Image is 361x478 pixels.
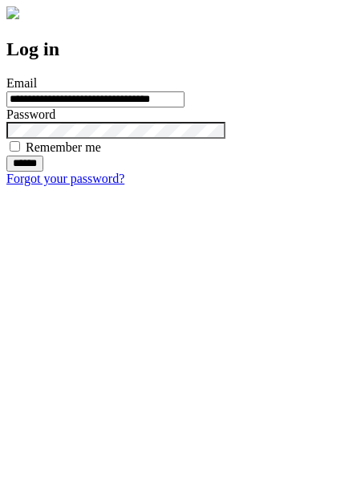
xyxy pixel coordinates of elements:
label: Email [6,76,37,90]
label: Remember me [26,140,101,154]
h2: Log in [6,38,355,60]
img: logo-4e3dc11c47720685a147b03b5a06dd966a58ff35d612b21f08c02c0306f2b779.png [6,6,19,19]
a: Forgot your password? [6,172,124,185]
label: Password [6,107,55,121]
